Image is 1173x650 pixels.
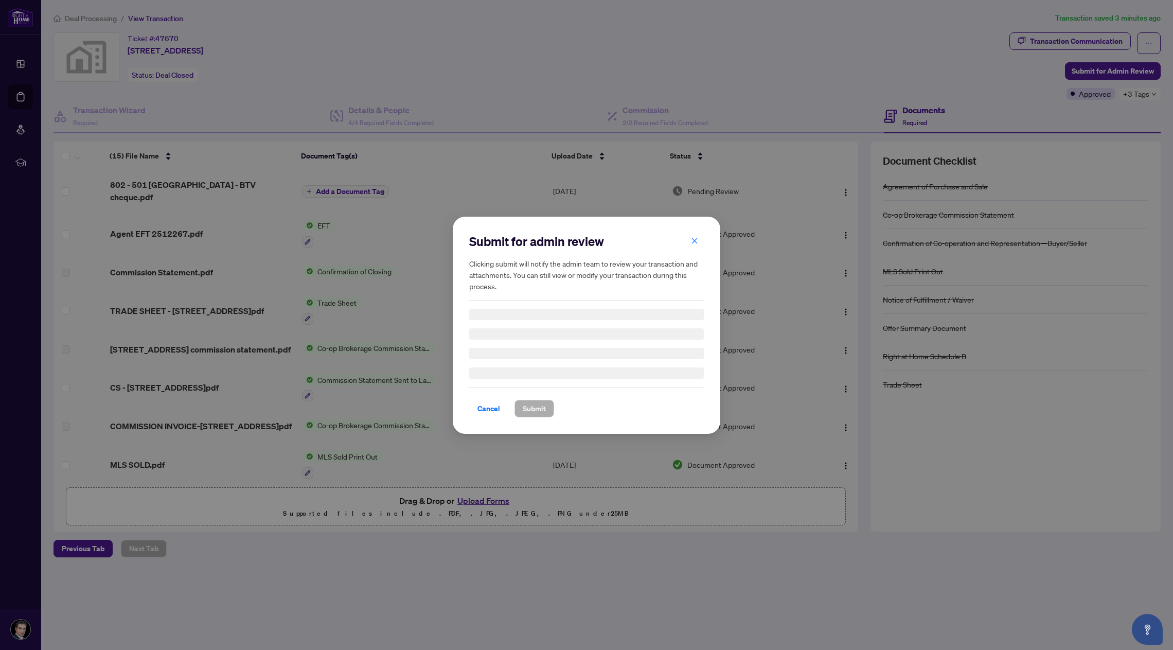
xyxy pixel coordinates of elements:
[477,400,500,417] span: Cancel
[691,237,698,244] span: close
[469,233,704,250] h2: Submit for admin review
[1132,614,1163,645] button: Open asap
[469,400,508,417] button: Cancel
[514,400,554,417] button: Submit
[469,258,704,292] h5: Clicking submit will notify the admin team to review your transaction and attachments. You can st...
